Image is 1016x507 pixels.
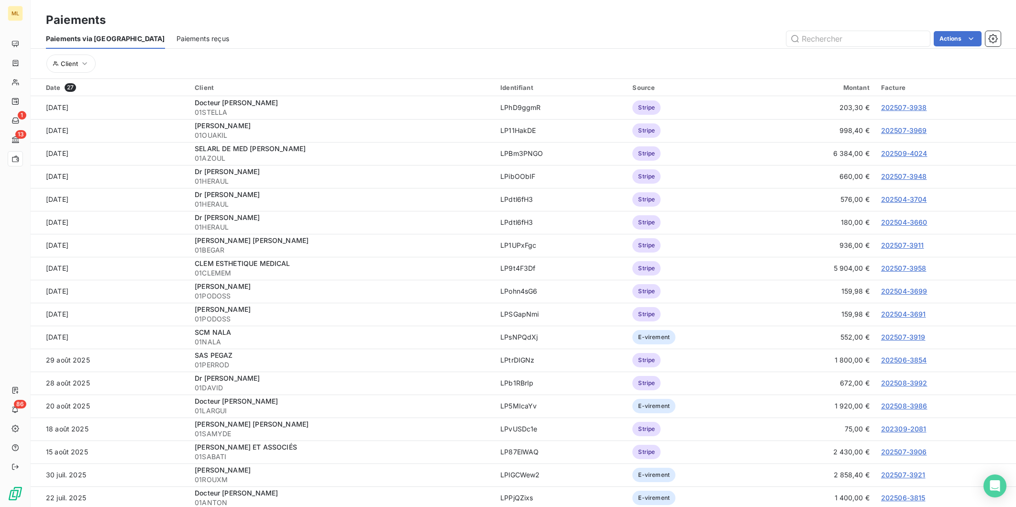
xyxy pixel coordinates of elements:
td: LPsNPQdXj [495,326,627,349]
td: 30 juil. 2025 [31,463,189,486]
span: 01HERAUL [195,199,489,209]
td: LPdtl6fH3 [495,211,627,234]
span: 01LARGUI [195,406,489,416]
a: 202506-3815 [881,494,926,502]
span: Dr [PERSON_NAME] [195,190,260,198]
td: 1 800,00 € [759,349,875,372]
span: [PERSON_NAME] [195,466,251,474]
td: 1 920,00 € [759,395,875,418]
a: 202507-3911 [881,241,924,249]
span: Paiements reçus [177,34,229,44]
span: [PERSON_NAME] [PERSON_NAME] [195,420,309,428]
td: LPhD9ggmR [495,96,627,119]
td: 2 430,00 € [759,441,875,463]
span: [PERSON_NAME] ET ASSOCIÉS [195,443,297,451]
a: 202309-2081 [881,425,927,433]
span: E-virement [632,468,675,482]
span: E-virement [632,491,675,505]
span: 27 [65,83,76,92]
td: 20 août 2025 [31,395,189,418]
td: [DATE] [31,234,189,257]
td: [DATE] [31,142,189,165]
input: Rechercher [786,31,930,46]
button: Actions [934,31,982,46]
span: Docteur [PERSON_NAME] [195,99,278,107]
td: 75,00 € [759,418,875,441]
span: Dr [PERSON_NAME] [195,213,260,221]
td: 180,00 € [759,211,875,234]
td: [DATE] [31,303,189,326]
span: [PERSON_NAME] [195,305,251,313]
td: [DATE] [31,280,189,303]
span: 01CLEMEM [195,268,489,278]
td: [DATE] [31,326,189,349]
td: LPvUSDc1e [495,418,627,441]
td: 28 août 2025 [31,372,189,395]
td: [DATE] [31,188,189,211]
span: Dr [PERSON_NAME] [195,374,260,382]
span: Docteur [PERSON_NAME] [195,489,278,497]
div: Identifiant [500,84,621,91]
span: 01NALA [195,337,489,347]
span: [PERSON_NAME] [195,282,251,290]
td: 5 904,00 € [759,257,875,280]
a: 202507-3969 [881,126,927,134]
span: 01PERROD [195,360,489,370]
span: 01PODOSS [195,291,489,301]
span: Stripe [632,146,661,161]
td: 203,30 € [759,96,875,119]
td: [DATE] [31,211,189,234]
span: Stripe [632,307,661,321]
span: Dr [PERSON_NAME] [195,167,260,176]
span: CLEM ESTHETIQUE MEDICAL [195,259,290,267]
a: 202506-3854 [881,356,927,364]
span: 86 [14,400,26,408]
span: Stripe [632,376,661,390]
td: LPb1RBrIp [495,372,627,395]
span: Paiements via [GEOGRAPHIC_DATA] [46,34,165,44]
a: 202507-3921 [881,471,926,479]
td: LP9t4F3Df [495,257,627,280]
span: Stripe [632,169,661,184]
span: 01BEGAR [195,245,489,255]
span: SAS PEGAZ [195,351,232,359]
td: 6 384,00 € [759,142,875,165]
span: E-virement [632,330,675,344]
div: Date [46,83,183,92]
td: [DATE] [31,96,189,119]
span: [PERSON_NAME] [PERSON_NAME] [195,236,309,244]
h3: Paiements [46,11,106,29]
td: 672,00 € [759,372,875,395]
span: 01PODOSS [195,314,489,324]
td: LP5MIcaYv [495,395,627,418]
span: Stripe [632,445,661,459]
a: 202504-3691 [881,310,926,318]
span: Stripe [632,261,661,276]
span: 13 [15,130,26,139]
a: 202507-3958 [881,264,927,272]
a: 202504-3699 [881,287,928,295]
td: LPBm3PNGO [495,142,627,165]
span: 01HERAUL [195,176,489,186]
td: LP11HakDE [495,119,627,142]
span: Stripe [632,238,661,253]
span: Stripe [632,123,661,138]
span: E-virement [632,399,675,413]
a: 202507-3906 [881,448,927,456]
span: [PERSON_NAME] [195,121,251,130]
td: 2 858,40 € [759,463,875,486]
span: SELARL DE MED [PERSON_NAME] [195,144,306,153]
a: 202508-3992 [881,379,928,387]
span: 01STELLA [195,108,489,117]
div: Facture [881,84,1010,91]
td: LPohn4sG6 [495,280,627,303]
span: Client [61,60,78,67]
td: 18 août 2025 [31,418,189,441]
td: [DATE] [31,165,189,188]
span: Stripe [632,284,661,298]
td: LPSGapNmi [495,303,627,326]
span: 1 [18,111,26,120]
td: 159,98 € [759,303,875,326]
span: 01OUAKIL [195,131,489,140]
td: LPdtl6fH3 [495,188,627,211]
